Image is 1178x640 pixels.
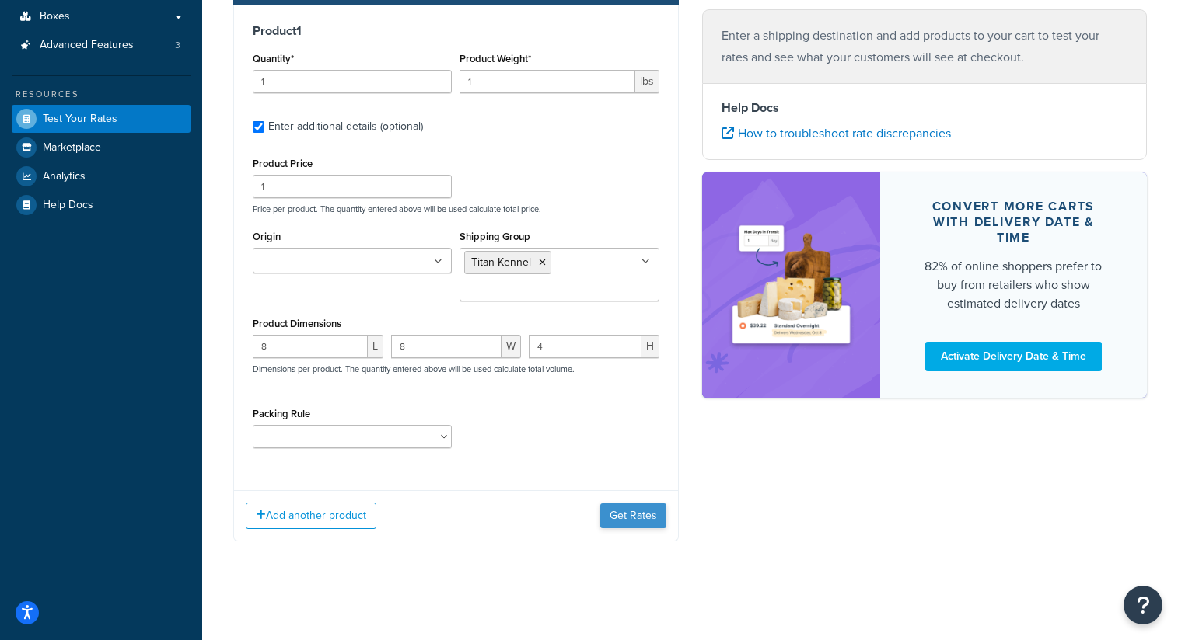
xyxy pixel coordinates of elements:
a: Analytics [12,162,191,190]
span: lbs [635,70,659,93]
a: Marketplace [12,134,191,162]
input: 0 [253,70,452,93]
label: Product Dimensions [253,318,341,329]
a: Test Your Rates [12,105,191,133]
p: Price per product. The quantity entered above will be used calculate total price. [249,203,663,214]
span: Help Docs [43,199,93,212]
label: Origin [253,231,281,242]
p: Enter a shipping destination and add products to your cart to test your rates and see what your c... [722,25,1128,68]
button: Open Resource Center [1124,586,1162,624]
span: W [502,335,521,358]
a: Help Docs [12,191,191,219]
label: Product Price [253,158,313,169]
label: Shipping Group [460,231,530,242]
img: feature-image-ddt-36eae7f7280da8017bfb280eaccd9c446f90b1fe08728e4019434db127062ab4.png [725,196,857,374]
label: Product Weight* [460,53,531,64]
span: Boxes [40,10,70,23]
li: Advanced Features [12,31,191,60]
span: Marketplace [43,141,101,155]
label: Quantity* [253,53,294,64]
a: How to troubleshoot rate discrepancies [722,124,951,142]
span: Analytics [43,170,86,183]
div: 82% of online shoppers prefer to buy from retailers who show estimated delivery dates [918,257,1110,313]
a: Advanced Features3 [12,31,191,60]
span: 3 [175,39,180,52]
span: Titan Kennel [471,254,531,270]
button: Add another product [246,503,376,529]
button: Get Rates [600,503,666,528]
div: Convert more carts with delivery date & time [918,199,1110,245]
a: Boxes [12,2,191,31]
input: Enter additional details (optional) [253,121,264,133]
div: Resources [12,88,191,101]
span: Advanced Features [40,39,134,52]
p: Dimensions per product. The quantity entered above will be used calculate total volume. [249,363,575,374]
span: L [368,335,383,358]
label: Packing Rule [253,408,310,419]
h3: Product 1 [253,23,659,39]
span: Test Your Rates [43,113,117,126]
input: 0.00 [460,70,634,93]
div: Enter additional details (optional) [268,116,423,137]
span: H [641,335,659,358]
a: Activate Delivery Date & Time [925,342,1102,371]
h4: Help Docs [722,99,1128,117]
